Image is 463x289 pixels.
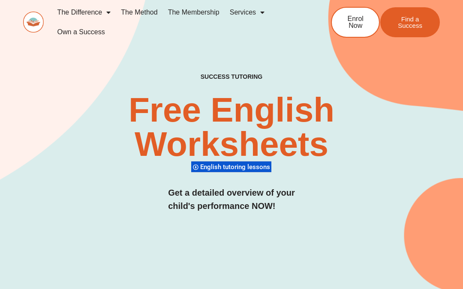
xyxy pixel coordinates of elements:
nav: Menu [52,3,307,42]
a: Enrol Now [331,7,380,38]
h4: SUCCESS TUTORING​ [170,73,293,80]
h3: Get a detailed overview of your child's performance NOW! [168,186,295,213]
h2: Free English Worksheets​ [94,93,369,161]
a: Services [225,3,270,22]
div: English tutoring lessons [191,161,271,173]
span: Enrol Now [345,15,366,29]
a: The Method [116,3,162,22]
a: The Difference [52,3,116,22]
a: Find a Success [380,7,440,37]
span: Find a Success [393,16,427,29]
a: The Membership [163,3,225,22]
span: English tutoring lessons [200,163,273,171]
a: Own a Success [52,22,110,42]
